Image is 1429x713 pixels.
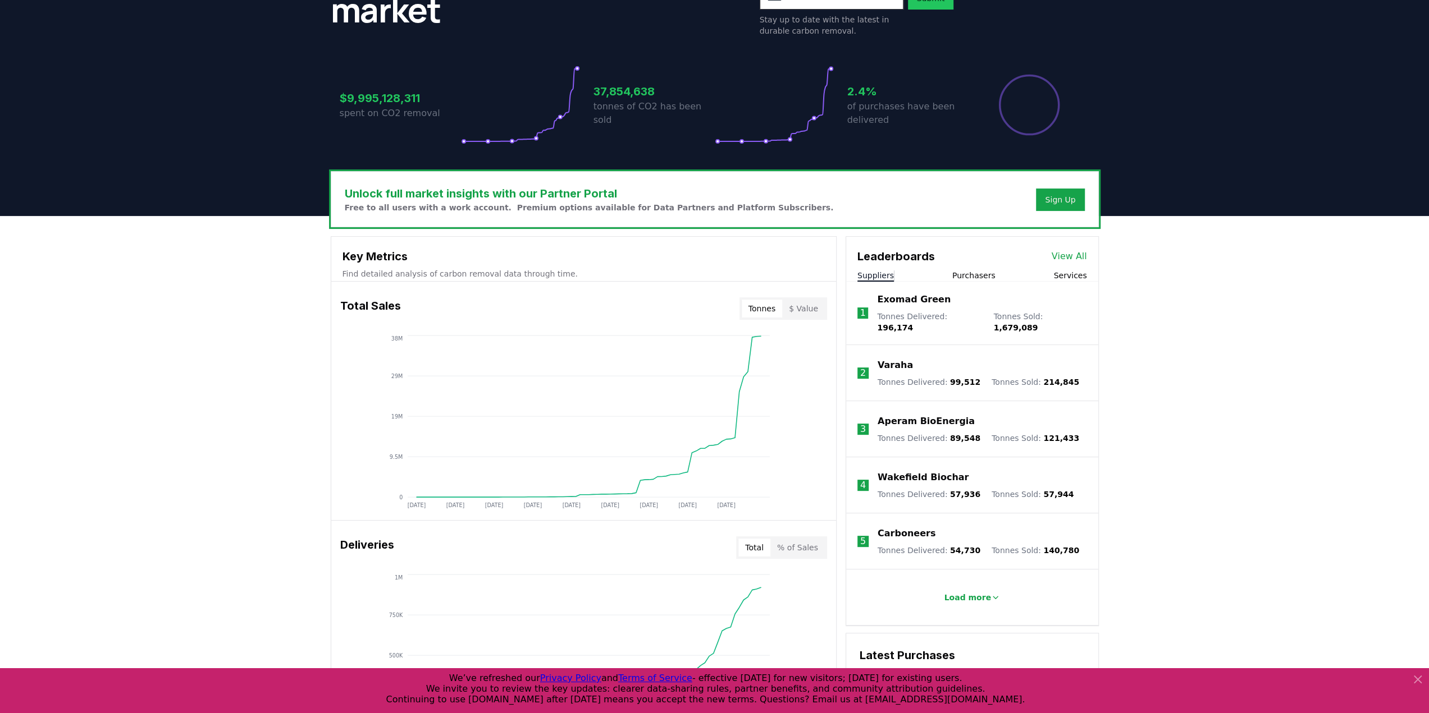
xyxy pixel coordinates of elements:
tspan: [DATE] [407,502,425,508]
span: 57,936 [950,490,980,499]
a: Varaha [878,358,913,372]
span: 214,845 [1043,378,1079,387]
a: View All [1052,250,1087,263]
span: 89,548 [950,434,980,443]
tspan: 38M [391,335,403,341]
button: Purchasers [952,270,996,281]
p: tonnes of CO2 has been sold [593,100,715,127]
p: spent on CO2 removal [340,107,461,120]
button: Services [1053,270,1086,281]
div: Percentage of sales delivered [998,73,1061,136]
p: Tonnes Delivered : [878,433,980,444]
p: Tonnes Sold : [992,489,1074,500]
button: Sign Up [1036,188,1084,211]
p: of purchases have been delivered [847,100,969,127]
tspan: [DATE] [678,502,696,508]
p: 2 [860,366,866,380]
tspan: [DATE] [640,502,658,508]
span: 99,512 [950,378,980,387]
h3: Total Sales [340,297,401,320]
tspan: 29M [391,372,403,379]
tspan: 0 [399,494,403,500]
tspan: [DATE] [523,502,541,508]
h3: Deliveries [340,536,394,559]
p: Tonnes Sold : [992,376,1079,388]
button: % of Sales [770,539,825,556]
h3: $9,995,128,311 [340,90,461,107]
tspan: 19M [391,413,403,419]
p: Free to all users with a work account. Premium options available for Data Partners and Platform S... [345,202,834,213]
p: 5 [860,535,866,548]
p: 3 [860,422,866,436]
tspan: [DATE] [601,502,619,508]
h3: 37,854,638 [593,83,715,100]
p: Find detailed analysis of carbon removal data through time. [343,268,825,279]
span: 1,679,089 [993,323,1038,332]
p: Tonnes Delivered : [878,489,980,500]
button: Suppliers [857,270,894,281]
tspan: 750K [389,611,403,618]
h3: Leaderboards [857,248,935,265]
a: Aperam BioEnergia [878,415,975,428]
p: Tonnes Delivered : [877,311,982,333]
button: Total [738,539,770,556]
h3: Unlock full market insights with our Partner Portal [345,185,834,202]
button: Tonnes [742,300,782,318]
span: 54,730 [950,546,980,555]
h3: Key Metrics [343,248,825,265]
span: 121,433 [1043,434,1079,443]
tspan: 9.5M [389,453,403,459]
tspan: [DATE] [562,502,580,508]
a: Sign Up [1045,194,1075,205]
span: 140,780 [1043,546,1079,555]
a: Wakefield Biochar [878,471,969,484]
p: Load more [944,592,991,603]
p: Tonnes Delivered : [878,376,980,388]
span: 196,174 [877,323,913,332]
span: 57,944 [1043,490,1074,499]
button: $ Value [782,300,825,318]
a: Carboneers [878,527,935,540]
tspan: 1M [394,574,402,580]
tspan: [DATE] [446,502,464,508]
h3: 2.4% [847,83,969,100]
p: 4 [860,479,866,492]
button: Load more [935,586,1009,609]
p: Tonnes Sold : [992,545,1079,556]
p: Stay up to date with the latest in durable carbon removal. [760,14,903,36]
p: Tonnes Sold : [993,311,1086,333]
p: 1 [860,306,865,320]
p: Tonnes Sold : [992,433,1079,444]
tspan: [DATE] [485,502,503,508]
tspan: 500K [389,652,403,658]
h3: Latest Purchases [860,647,1085,664]
a: Exomad Green [877,293,951,306]
p: Tonnes Delivered : [878,545,980,556]
tspan: [DATE] [717,502,735,508]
